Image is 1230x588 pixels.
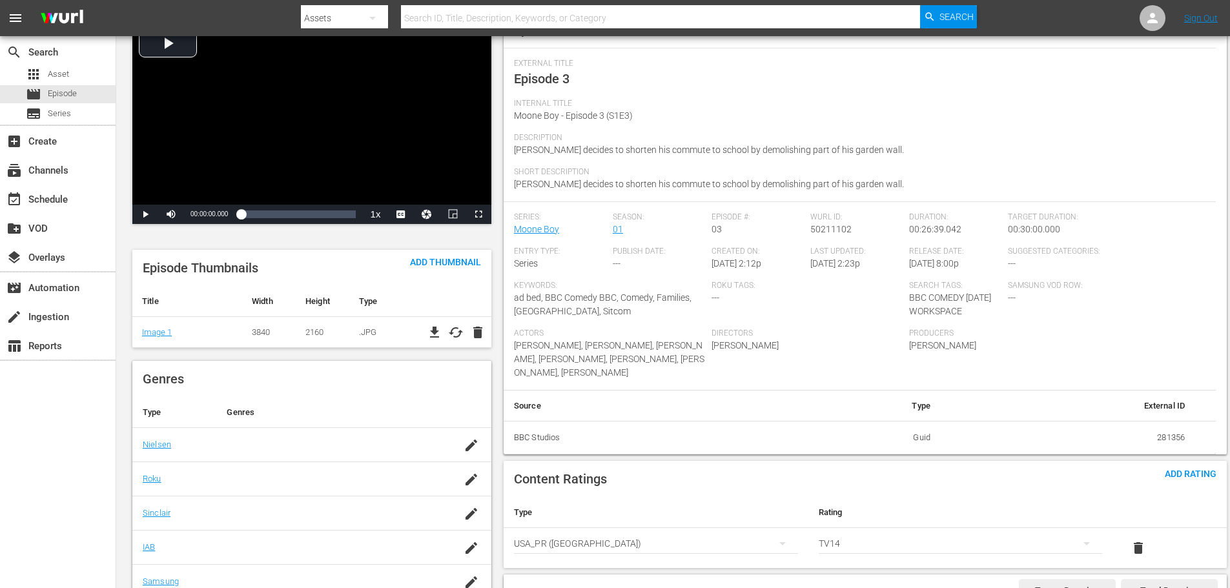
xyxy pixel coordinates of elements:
[909,258,959,269] span: [DATE] 8:00p
[1154,469,1227,479] span: Add Rating
[466,205,491,224] button: Fullscreen
[514,224,559,234] a: Moone Boy
[6,309,22,325] span: Ingestion
[514,59,1199,69] span: External Title
[514,167,1199,177] span: Short Description
[6,338,22,354] span: Reports
[349,286,420,317] th: Type
[1008,258,1016,269] span: ---
[158,205,184,224] button: Mute
[31,3,93,34] img: ans4CAIJ8jUAAAAAAAAAAAAAAAAAAAAAAAAgQb4GAAAAAAAAAAAAAAAAAAAAAAAAJMjXAAAAAAAAAAAAAAAAAAAAAAAAgAT5G...
[514,110,633,121] span: Moone Boy - Episode 3 (S1E3)
[514,340,704,378] span: [PERSON_NAME], [PERSON_NAME], [PERSON_NAME], [PERSON_NAME], [PERSON_NAME], [PERSON_NAME], [PERSON...
[909,281,1001,291] span: Search Tags:
[190,210,228,218] span: 00:00:00.000
[712,212,804,223] span: Episode #:
[242,317,296,348] td: 3840
[810,224,852,234] span: 50211102
[504,497,1227,568] table: simple table
[779,390,941,421] th: Type
[514,133,1199,143] span: Description
[6,221,22,236] span: VOD
[712,340,779,350] span: [PERSON_NAME]
[712,258,761,269] span: [DATE] 2:12p
[712,329,903,339] span: Directors
[810,247,903,257] span: Last Updated:
[440,205,466,224] button: Picture-in-Picture
[132,22,491,224] div: Video Player
[242,286,296,317] th: Width
[613,212,705,223] span: Season:
[810,212,903,223] span: Wurl ID:
[296,317,349,348] td: 2160
[613,247,705,257] span: Publish Date:
[132,397,216,428] th: Type
[1008,292,1016,303] span: ---
[514,258,538,269] span: Series
[48,107,71,120] span: Series
[514,471,607,487] span: Content Ratings
[1008,224,1060,234] span: 00:30:00.000
[6,280,22,296] span: Automation
[349,317,420,348] td: .JPG
[26,86,41,102] span: Episode
[712,281,903,291] span: Roku Tags:
[296,286,349,317] th: Height
[400,257,491,267] span: Add Thumbnail
[26,66,41,82] span: Asset
[216,397,451,428] th: Genres
[470,325,486,340] button: delete
[1184,13,1218,23] a: Sign Out
[514,281,705,291] span: Keywords:
[941,421,1195,454] td: 281356
[1131,540,1146,556] span: delete
[143,542,155,552] a: IAB
[909,292,991,316] span: BBC COMEDY [DATE] WORKSPACE
[514,329,705,339] span: Actors
[6,134,22,149] span: Create
[132,205,158,224] button: Play
[1008,212,1199,223] span: Target Duration:
[143,440,171,449] a: Nielsen
[414,205,440,224] button: Jump To Time
[909,212,1001,223] span: Duration:
[143,576,179,586] a: Samsung
[1154,461,1227,484] button: Add Rating
[6,250,22,265] span: Overlays
[514,99,1199,109] span: Internal Title
[939,5,974,28] span: Search
[8,10,23,26] span: menu
[48,87,77,100] span: Episode
[514,292,692,316] span: ad bed, BBC Comedy BBC, Comedy, Families, [GEOGRAPHIC_DATA], Sitcom
[143,371,184,387] span: Genres
[26,106,41,121] span: Series
[819,525,1103,562] div: TV14
[427,325,442,340] a: file_download
[613,258,620,269] span: ---
[909,329,1100,339] span: Producers
[448,325,464,340] button: cached
[143,474,161,483] a: Roku
[920,5,977,28] button: Search
[504,390,1216,455] table: simple table
[362,205,388,224] button: Playback Rate
[514,179,904,189] span: [PERSON_NAME] decides to shorten his commute to school by demolishing part of his garden wall.
[6,45,22,60] span: Search
[712,247,804,257] span: Created On:
[143,260,258,276] span: Episode Thumbnails
[6,192,22,207] span: Schedule
[504,497,808,528] th: Type
[504,390,779,421] th: Source
[514,247,606,257] span: Entry Type:
[6,163,22,178] span: Channels
[613,224,623,234] a: 01
[388,205,414,224] button: Captions
[909,224,961,234] span: 00:26:39.042
[909,247,1001,257] span: Release Date:
[514,212,606,223] span: Series:
[132,286,242,317] th: Title
[400,250,491,273] button: Add Thumbnail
